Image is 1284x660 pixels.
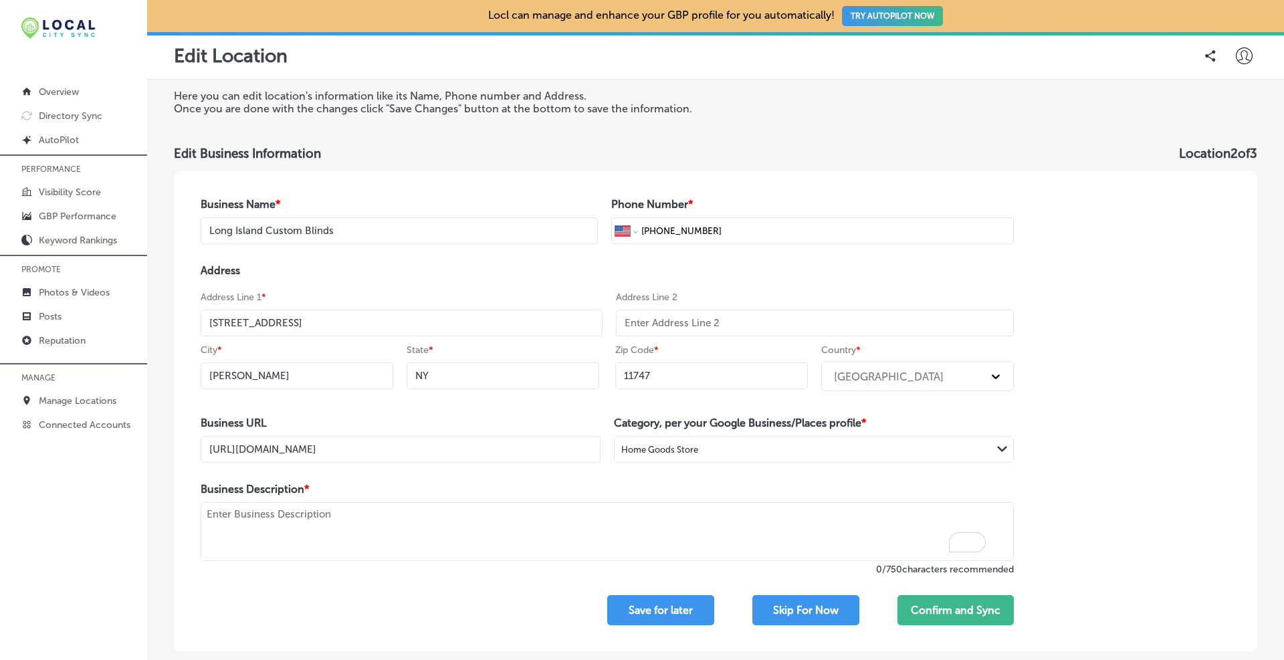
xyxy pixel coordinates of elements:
label: Zip Code [615,344,659,356]
label: Address Line 1 [201,292,266,303]
button: Save for later [607,595,714,625]
h3: Edit Business Information [174,146,321,161]
label: 0 / 750 characters recommended [201,564,1014,575]
div: Home Goods Store [621,445,698,455]
h4: Address [201,264,1014,277]
p: Here you can edit location's information like its Name, Phone number and Address. [174,90,878,102]
h4: Business Description [201,483,1014,496]
button: TRY AUTOPILOT NOW [842,6,943,26]
button: Confirm and Sync [897,595,1014,625]
h4: Category, per your Google Business/Places profile [614,417,1014,429]
p: Posts [39,311,62,322]
p: Overview [39,86,79,98]
input: Enter Location Name [201,217,598,244]
h3: Location 2 of 3 [1179,146,1257,161]
p: Keyword Rankings [39,235,117,246]
input: Phone number [640,218,1010,243]
h4: Phone Number [611,198,1014,211]
button: Skip For Now [752,595,859,625]
label: Country [821,344,861,356]
input: NY [407,362,599,389]
p: Reputation [39,335,86,346]
p: Once you are done with the changes click "Save Changes" button at the bottom to save the informat... [174,102,878,115]
p: Connected Accounts [39,419,130,431]
div: [GEOGRAPHIC_DATA] [834,370,944,382]
input: Enter Address Line 1 [201,310,603,336]
p: AutoPilot [39,134,79,146]
p: GBP Performance [39,211,116,222]
p: Visibility Score [39,187,101,198]
p: Directory Sync [39,110,102,122]
img: 12321ecb-abad-46dd-be7f-2600e8d3409flocal-city-sync-logo-rectangle.png [21,17,95,39]
p: Edit Location [174,45,288,67]
textarea: To enrich screen reader interactions, please activate Accessibility in Grammarly extension settings [201,502,1014,561]
h4: Business URL [201,417,601,429]
label: State [407,344,433,356]
label: Address Line 2 [616,292,677,303]
input: Enter Zip Code [615,362,808,389]
input: Enter Address Line 2 [616,310,1014,336]
p: Photos & Videos [39,287,110,298]
p: Manage Locations [39,395,116,407]
input: Enter Business URL [201,436,601,463]
input: Enter City [201,362,393,389]
h4: Business Name [201,198,598,211]
label: City [201,344,222,356]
